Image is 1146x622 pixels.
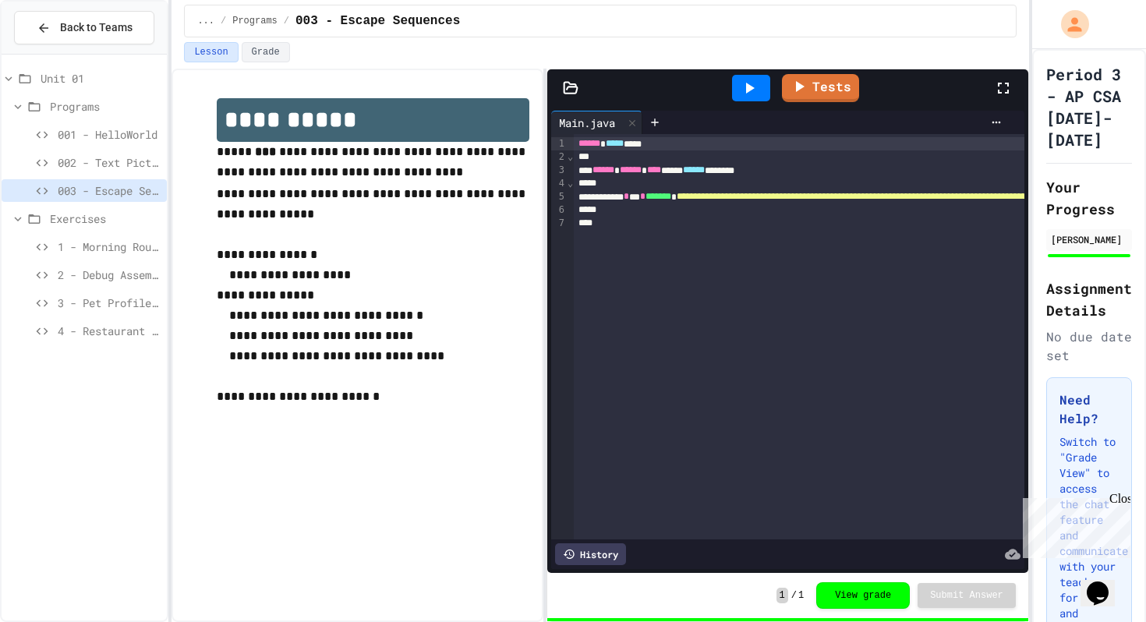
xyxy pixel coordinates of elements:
[60,19,133,36] span: Back to Teams
[1081,560,1130,606] iframe: chat widget
[6,6,108,99] div: Chat with us now!Close
[551,111,642,134] div: Main.java
[551,190,567,203] div: 5
[930,589,1003,602] span: Submit Answer
[551,177,567,190] div: 4
[58,295,161,311] span: 3 - Pet Profile Fix
[58,239,161,255] span: 1 - Morning Routine Fix
[41,70,161,87] span: Unit 01
[555,543,626,565] div: History
[567,151,574,162] span: Fold line
[58,267,161,283] span: 2 - Debug Assembly
[232,15,278,27] span: Programs
[1017,492,1130,558] iframe: chat widget
[58,126,161,143] span: 001 - HelloWorld
[1046,63,1132,150] h1: Period 3 - AP CSA [DATE]-[DATE]
[551,217,567,230] div: 7
[782,74,859,102] a: Tests
[58,154,161,171] span: 002 - Text Picture
[918,583,1016,608] button: Submit Answer
[1059,391,1119,428] h3: Need Help?
[551,164,567,177] div: 3
[798,589,804,602] span: 1
[50,98,161,115] span: Programs
[1046,176,1132,220] h2: Your Progress
[551,137,567,150] div: 1
[567,178,574,189] span: Fold line
[14,11,154,44] button: Back to Teams
[58,182,161,199] span: 003 - Escape Sequences
[1051,232,1127,246] div: [PERSON_NAME]
[551,115,623,131] div: Main.java
[1045,6,1093,42] div: My Account
[551,150,567,164] div: 2
[295,12,460,30] span: 003 - Escape Sequences
[1046,277,1132,321] h2: Assignment Details
[284,15,289,27] span: /
[1046,327,1132,365] div: No due date set
[791,589,797,602] span: /
[184,42,238,62] button: Lesson
[197,15,214,27] span: ...
[551,203,567,217] div: 6
[50,210,161,227] span: Exercises
[221,15,226,27] span: /
[242,42,290,62] button: Grade
[776,588,788,603] span: 1
[58,323,161,339] span: 4 - Restaurant Order System
[816,582,910,609] button: View grade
